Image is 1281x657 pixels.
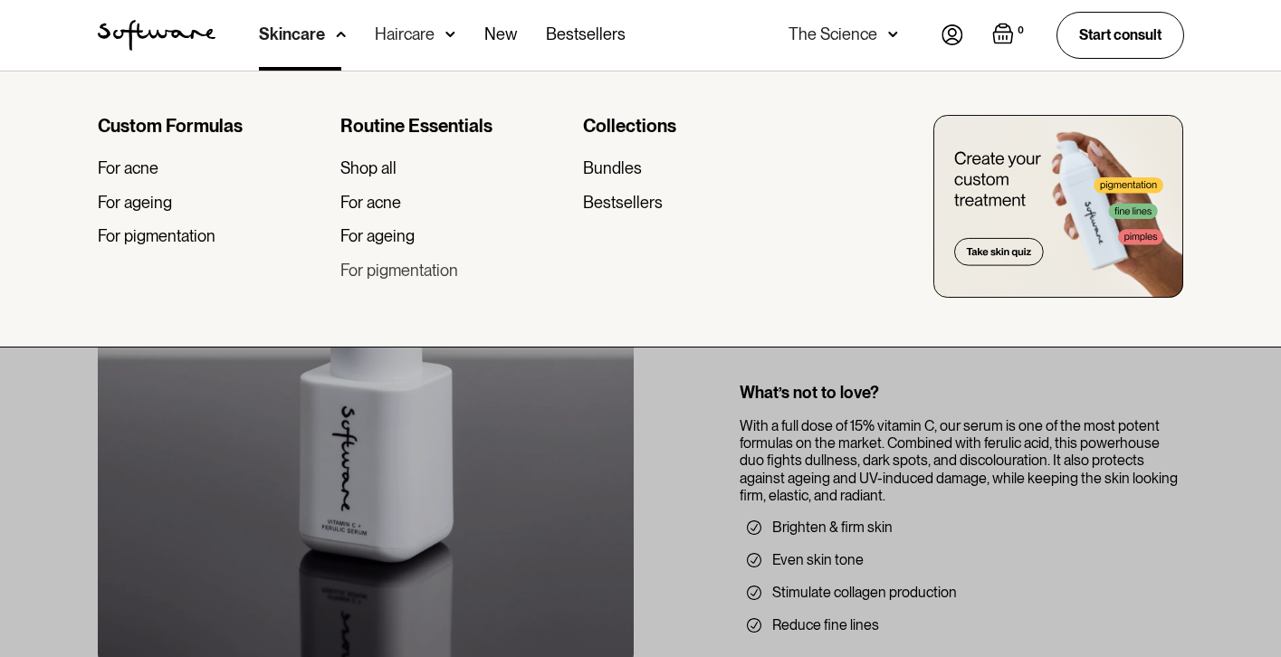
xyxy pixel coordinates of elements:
[98,193,172,213] div: For ageing
[98,20,215,51] img: Software Logo
[340,158,397,178] div: Shop all
[340,226,415,246] div: For ageing
[583,158,642,178] div: Bundles
[340,193,569,213] a: For acne
[375,25,435,43] div: Haircare
[98,193,326,213] a: For ageing
[583,193,663,213] div: Bestsellers
[1014,23,1028,39] div: 0
[992,23,1028,48] a: Open empty cart
[98,158,158,178] div: For acne
[340,261,569,281] a: For pigmentation
[259,25,325,43] div: Skincare
[583,193,811,213] a: Bestsellers
[789,25,877,43] div: The Science
[340,158,569,178] a: Shop all
[98,115,326,137] div: Custom Formulas
[340,193,401,213] div: For acne
[340,115,569,137] div: Routine Essentials
[98,226,326,246] a: For pigmentation
[888,25,898,43] img: arrow down
[340,226,569,246] a: For ageing
[1056,12,1184,58] a: Start consult
[933,115,1183,298] img: create you custom treatment bottle
[98,158,326,178] a: For acne
[445,25,455,43] img: arrow down
[98,20,215,51] a: home
[583,158,811,178] a: Bundles
[583,115,811,137] div: Collections
[336,25,346,43] img: arrow down
[98,226,215,246] div: For pigmentation
[340,261,458,281] div: For pigmentation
